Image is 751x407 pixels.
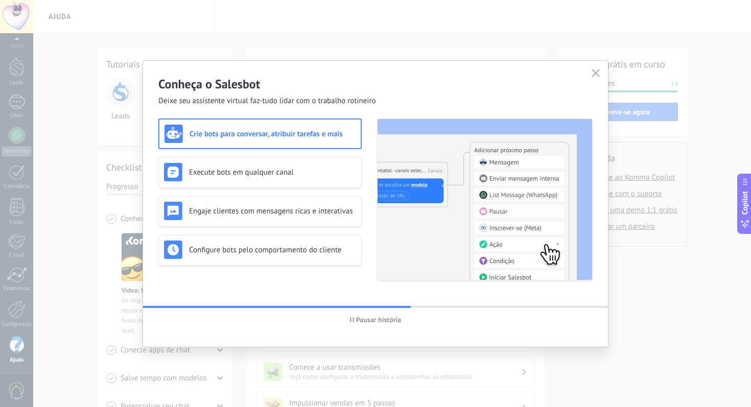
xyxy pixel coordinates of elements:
[158,96,376,106] span: Deixe seu assistente virtual faz-tudo lidar com o trabalho rotineiro
[189,206,356,216] h3: Engaje clientes com mensagens ricas e interativas
[740,191,750,214] span: Copilot
[189,245,356,255] h3: Configure bots pelo comportamento do cliente
[356,316,402,323] span: Pausar história
[158,76,593,92] h2: Conheça o Salesbot
[190,129,356,139] h3: Crie bots para conversar, atribuir tarefas e mais
[189,167,356,177] h3: Execute bots em qualquer canal
[345,312,406,327] button: Pausar história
